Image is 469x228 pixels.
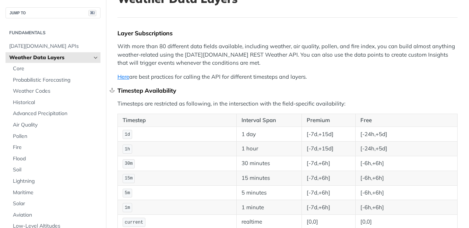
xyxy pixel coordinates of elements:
span: 15m [125,176,133,181]
a: Maritime [9,187,100,198]
span: Pollen [13,133,99,140]
span: Maritime [13,189,99,196]
span: 1d [125,132,130,137]
p: Timesteps are restricted as following, in the intersection with the field-specific availability: [117,100,458,108]
a: Lightning [9,176,100,187]
td: 5 minutes [237,185,302,200]
p: With more than 80 different data fields available, including weather, air quality, pollen, and fi... [117,42,458,67]
a: Skip link to Timestep Availability [109,83,116,97]
span: [DATE][DOMAIN_NAME] APIs [9,43,99,50]
td: [-7d,+6h] [301,156,355,171]
td: 15 minutes [237,171,302,185]
div: Layer Subscriptions [117,29,458,37]
td: [-24h,+5d] [356,127,458,142]
span: Historical [13,99,99,106]
td: [-6h,+6h] [356,171,458,185]
span: Advanced Precipitation [13,110,99,117]
a: Here [117,73,129,80]
td: [-7d,+15d] [301,142,355,156]
h2: Fundamentals [6,29,100,36]
a: Weather Codes [9,86,100,97]
td: [-7d,+6h] [301,171,355,185]
th: Free [356,114,458,127]
span: ⌘/ [88,10,96,16]
span: Solar [13,200,99,207]
a: Fire [9,142,100,153]
button: Hide subpages for Weather Data Layers [93,55,99,61]
th: Timestep [118,114,237,127]
p: are best practices for calling the API for different timesteps and layers. [117,73,458,81]
span: Lightning [13,178,99,185]
span: Fire [13,144,99,151]
td: [-7d,+6h] [301,200,355,215]
span: Air Quality [13,121,99,129]
span: Soil [13,166,99,174]
th: Premium [301,114,355,127]
td: 30 minutes [237,156,302,171]
a: Pollen [9,131,100,142]
span: current [125,220,143,225]
span: Weather Codes [13,88,99,95]
th: Interval Span [237,114,302,127]
span: Probabilistic Forecasting [13,76,99,84]
a: Weather Data LayersHide subpages for Weather Data Layers [6,52,100,63]
td: [-6h,+6h] [356,185,458,200]
td: [-24h,+5d] [356,142,458,156]
a: Soil [9,164,100,175]
a: Historical [9,97,100,108]
div: Timestep Availability [117,87,458,94]
span: Weather Data Layers [9,54,91,61]
a: Advanced Precipitation [9,108,100,119]
td: [-7d,+6h] [301,185,355,200]
span: Aviation [13,211,99,219]
a: Flood [9,153,100,164]
span: 30m [125,161,133,166]
td: [-6h,+6h] [356,200,458,215]
td: [-6h,+6h] [356,156,458,171]
a: Core [9,63,100,74]
span: Core [13,65,99,72]
td: 1 day [237,127,302,142]
span: 5m [125,190,130,196]
span: 1m [125,205,130,210]
button: JUMP TO⌘/ [6,7,100,18]
a: Aviation [9,210,100,221]
a: Air Quality [9,120,100,131]
a: Probabilistic Forecasting [9,75,100,86]
a: [DATE][DOMAIN_NAME] APIs [6,41,100,52]
td: 1 minute [237,200,302,215]
td: [-7d,+15d] [301,127,355,142]
td: 1 hour [237,142,302,156]
span: Flood [13,155,99,163]
span: 1h [125,147,130,152]
a: Solar [9,198,100,209]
